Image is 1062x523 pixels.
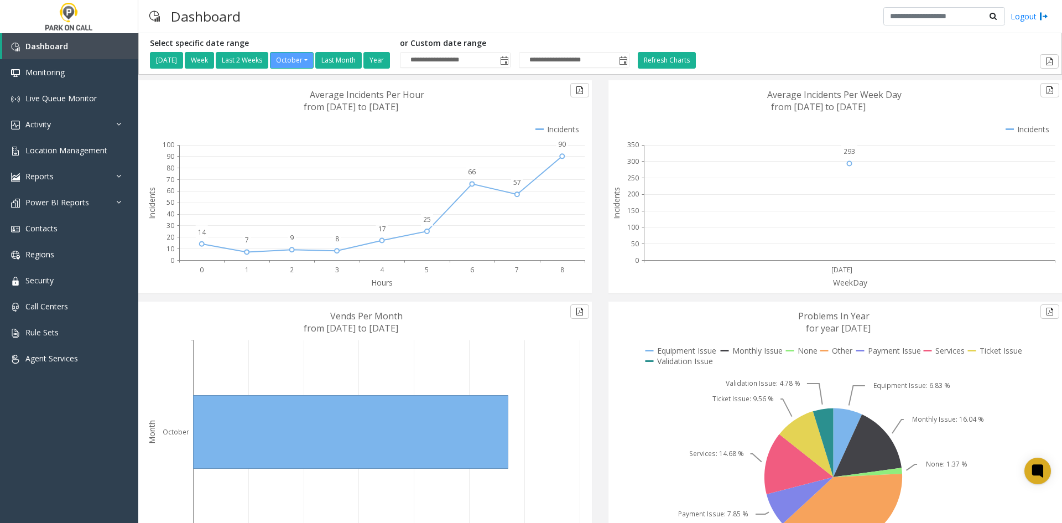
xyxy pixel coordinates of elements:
span: Dashboard [25,41,68,51]
span: Location Management [25,145,107,156]
text: Equipment Issue: 6.83 % [873,381,950,390]
text: 50 [631,239,639,248]
span: Reports [25,171,54,182]
button: Export to pdf [1040,54,1059,69]
img: 'icon' [11,251,20,260]
text: 100 [163,140,174,149]
text: 150 [627,206,639,215]
text: from [DATE] to [DATE] [771,101,866,113]
text: 350 [627,140,639,149]
text: 6 [470,265,474,275]
button: Week [185,52,214,69]
button: Last Month [315,52,362,69]
text: Monthly Issue: 16.04 % [912,415,984,424]
h5: or Custom date range [400,39,629,48]
span: Toggle popup [498,53,510,68]
text: Payment Issue: 7.85 % [678,509,748,519]
text: 7 [515,265,519,275]
text: 3 [335,265,339,275]
text: 7 [245,235,249,245]
text: 8 [335,234,339,244]
img: 'icon' [11,69,20,77]
text: 2 [290,265,294,275]
text: 8 [560,265,564,275]
span: Rule Sets [25,327,59,338]
span: Activity [25,119,51,130]
button: Export to pdf [570,304,589,319]
text: Month [147,420,157,444]
text: Incidents [611,187,622,219]
text: 300 [627,157,639,166]
button: Export to pdf [570,83,589,97]
span: Agent Services [25,353,78,364]
button: Last 2 Weeks [216,52,268,69]
text: for year [DATE] [806,322,871,334]
span: Live Queue Monitor [25,93,97,103]
text: 1 [245,265,249,275]
span: Contacts [25,223,58,234]
button: Export to pdf [1040,83,1059,97]
text: 90 [558,139,566,149]
button: Refresh Charts [638,52,696,69]
text: 10 [166,244,174,253]
img: 'icon' [11,225,20,234]
text: Ticket Issue: 9.56 % [712,394,774,403]
text: from [DATE] to [DATE] [304,322,398,334]
text: 50 [166,198,174,207]
img: pageIcon [149,3,160,30]
text: 4 [380,265,384,275]
text: 5 [425,265,429,275]
text: 100 [627,222,639,232]
button: October [270,52,314,69]
button: [DATE] [150,52,183,69]
text: None: 1.37 % [926,459,967,469]
text: Validation Issue: 4.78 % [726,379,800,388]
text: Average Incidents Per Hour [310,89,424,101]
span: Security [25,275,54,286]
text: 70 [166,175,174,184]
img: 'icon' [11,277,20,286]
text: 30 [166,221,174,230]
text: 40 [166,209,174,219]
img: 'icon' [11,303,20,312]
text: Incidents [147,187,157,219]
text: Vends Per Month [330,310,403,322]
button: Export to pdf [1040,304,1059,319]
text: Average Incidents Per Week Day [767,89,902,101]
text: 0 [635,256,639,265]
img: 'icon' [11,95,20,103]
img: 'icon' [11,199,20,208]
img: logout [1039,11,1048,22]
text: 25 [423,215,431,224]
text: 57 [513,178,521,187]
text: October [163,427,189,437]
a: Dashboard [2,33,138,59]
img: 'icon' [11,173,20,182]
text: 90 [166,152,174,161]
text: 60 [166,186,174,195]
img: 'icon' [11,147,20,156]
img: 'icon' [11,43,20,51]
span: Call Centers [25,301,68,312]
text: Problems In Year [798,310,870,322]
text: 17 [378,224,386,234]
span: Power BI Reports [25,197,89,208]
text: 9 [290,233,294,242]
text: WeekDay [833,277,868,288]
img: 'icon' [11,329,20,338]
text: Hours [371,277,393,288]
span: Monitoring [25,67,65,77]
span: Regions [25,249,54,260]
text: 20 [166,232,174,242]
text: 200 [627,189,639,199]
text: 293 [844,147,855,156]
text: Services: 14.68 % [689,449,744,458]
text: 66 [468,167,476,177]
img: 'icon' [11,355,20,364]
text: 14 [198,227,206,237]
a: Logout [1011,11,1048,22]
h3: Dashboard [165,3,246,30]
h5: Select specific date range [150,39,392,48]
text: 0 [170,256,174,265]
text: 250 [627,173,639,183]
